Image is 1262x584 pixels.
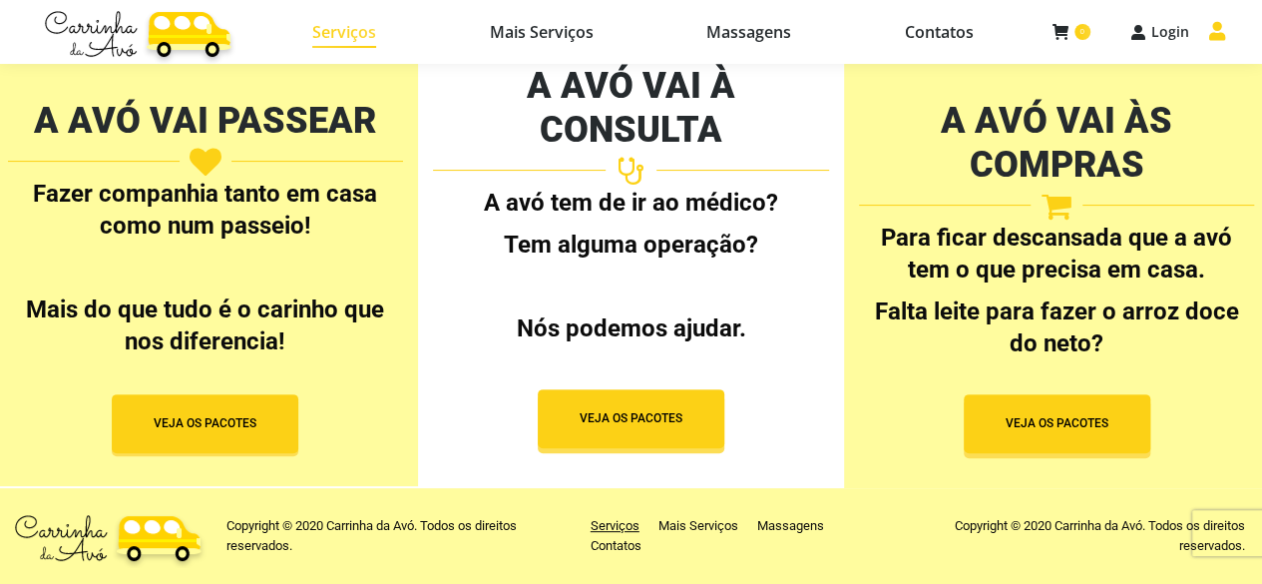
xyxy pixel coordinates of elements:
a: Contatos [591,536,641,556]
button: VEJA OS PACOTES [964,394,1150,453]
img: Carrinha da Avó [38,1,236,64]
div: Copyright © 2020 Carrinha da Avó. Todos os direitos reservados. [226,516,571,556]
p: Copyright © 2020 Carrinha da Avó. Todos os direitos reservados. [901,516,1245,556]
p: Falta leite para fazer o arroz doce do neto? [859,295,1255,359]
span: VEJA OS PACOTES [154,415,256,432]
span: Massagens [706,22,791,42]
a: 0 [1052,23,1090,41]
a: Mais Serviços [658,516,738,536]
h2: A AVÓ VAI ÀS COMPRAS [859,99,1255,187]
p: Tem alguma operação? [433,229,829,261]
a: Login [1130,23,1189,41]
button: VEJA OS PACOTES [538,389,724,448]
a: Contatos [853,18,1026,46]
a: Mais Serviços [438,18,645,46]
span: VEJA OS PACOTES [1006,415,1108,432]
span: Contatos [905,22,974,42]
div: Fazer companhia tanto em casa como num passeio! [8,178,404,357]
p: Mais do que tudo é o carinho que nos diferencia! [8,293,404,357]
h2: A AVÓ VAI PASSEAR [8,99,404,143]
span: VEJA OS PACOTES [580,410,682,427]
a: VEJA OS PACOTES [112,392,298,451]
h2: A AVÓ VAI À CONSULTA [433,64,829,152]
button: VEJA OS PACOTES [112,394,298,453]
div: Para ficar descansada que a avó tem o que precisa em casa. [859,222,1255,359]
a: Massagens [757,516,824,536]
span: Mais Serviços [490,22,594,42]
div: A avó tem de ir ao médico? [433,187,829,344]
a: Massagens [655,18,844,46]
a: Serviços [591,516,639,536]
img: Carrinha da Avó [8,505,207,568]
span: Serviços [312,22,376,42]
p: Nós podemos ajudar. [433,312,829,344]
a: Serviços [261,18,429,46]
span: 0 [1074,24,1090,40]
